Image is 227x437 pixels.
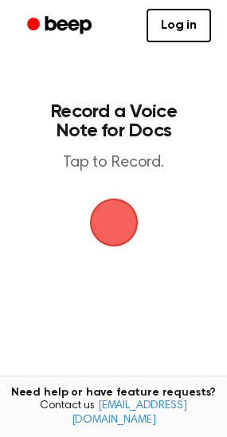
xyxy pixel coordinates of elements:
a: Beep [16,10,106,41]
span: Contact us [10,400,217,427]
a: [EMAIL_ADDRESS][DOMAIN_NAME] [72,400,187,426]
a: Log in [147,9,211,42]
button: Beep Logo [90,199,138,246]
h1: Record a Voice Note for Docs [29,102,198,140]
p: Tap to Record. [29,153,198,173]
